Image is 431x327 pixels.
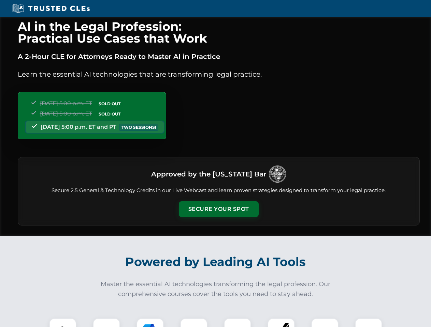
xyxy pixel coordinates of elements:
h3: Approved by the [US_STATE] Bar [151,168,266,180]
img: Logo [269,166,286,183]
h2: Powered by Leading AI Tools [27,250,405,274]
p: Secure 2.5 General & Technology Credits in our Live Webcast and learn proven strategies designed ... [26,187,411,194]
img: Trusted CLEs [10,3,92,14]
span: SOLD OUT [96,110,123,118]
span: [DATE] 5:00 p.m. ET [40,110,92,117]
span: [DATE] 5:00 p.m. ET [40,100,92,107]
p: Learn the essential AI technologies that are transforming legal practice. [18,69,420,80]
span: SOLD OUT [96,100,123,107]
p: A 2-Hour CLE for Attorneys Ready to Master AI in Practice [18,51,420,62]
button: Secure Your Spot [179,201,259,217]
h1: AI in the Legal Profession: Practical Use Cases that Work [18,20,420,44]
p: Master the essential AI technologies transforming the legal profession. Our comprehensive courses... [96,279,335,299]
